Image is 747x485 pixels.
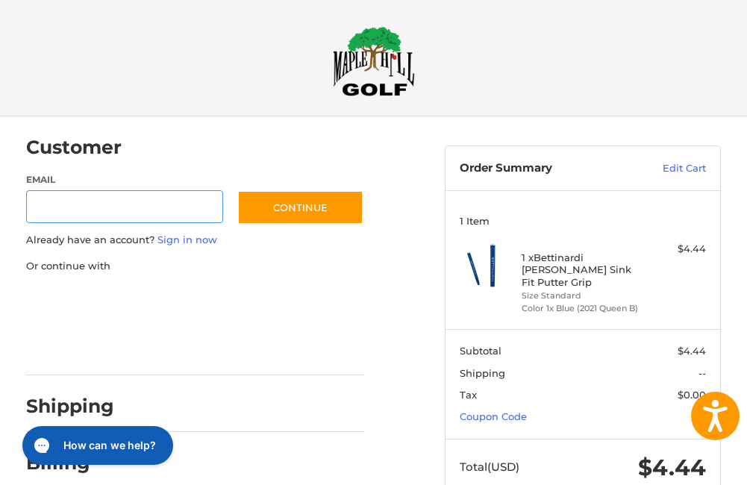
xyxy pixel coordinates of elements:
[21,334,133,360] iframe: PayPal-venmo
[460,161,628,176] h3: Order Summary
[522,290,641,302] li: Size Standard
[460,389,477,401] span: Tax
[460,410,527,422] a: Coupon Code
[522,251,641,288] h4: 1 x Bettinardi [PERSON_NAME] Sink Fit Putter Grip
[638,454,706,481] span: $4.44
[628,161,706,176] a: Edit Cart
[15,421,178,470] iframe: Gorgias live chat messenger
[460,215,706,227] h3: 1 Item
[522,302,641,315] li: Color 1x Blue (2021 Queen B)
[26,259,364,274] p: Or continue with
[26,395,114,418] h2: Shipping
[157,234,217,245] a: Sign in now
[460,345,501,357] span: Subtotal
[26,233,364,248] p: Already have an account?
[26,173,223,187] label: Email
[148,288,260,315] iframe: PayPal-paylater
[645,242,706,257] div: $4.44
[21,288,133,315] iframe: PayPal-paypal
[237,190,363,225] button: Continue
[460,460,519,474] span: Total (USD)
[678,389,706,401] span: $0.00
[698,367,706,379] span: --
[678,345,706,357] span: $4.44
[333,26,415,96] img: Maple Hill Golf
[460,367,505,379] span: Shipping
[26,136,122,159] h2: Customer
